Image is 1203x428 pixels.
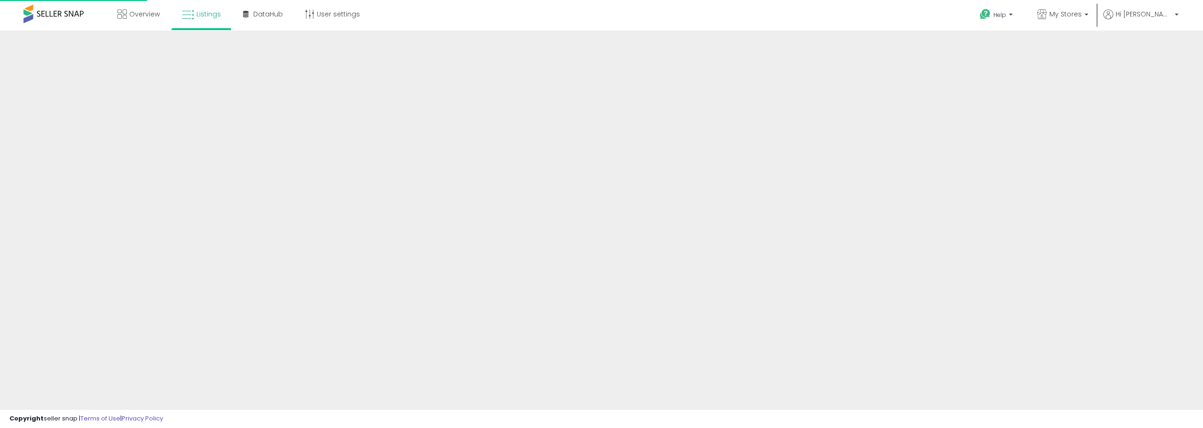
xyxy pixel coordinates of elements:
[196,9,221,19] span: Listings
[993,11,1006,19] span: Help
[1116,9,1172,19] span: Hi [PERSON_NAME]
[253,9,283,19] span: DataHub
[1103,9,1179,31] a: Hi [PERSON_NAME]
[1049,9,1082,19] span: My Stores
[9,414,163,423] div: seller snap | |
[80,414,120,423] a: Terms of Use
[129,9,160,19] span: Overview
[9,414,44,423] strong: Copyright
[979,8,991,20] i: Get Help
[972,1,1022,31] a: Help
[122,414,163,423] a: Privacy Policy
